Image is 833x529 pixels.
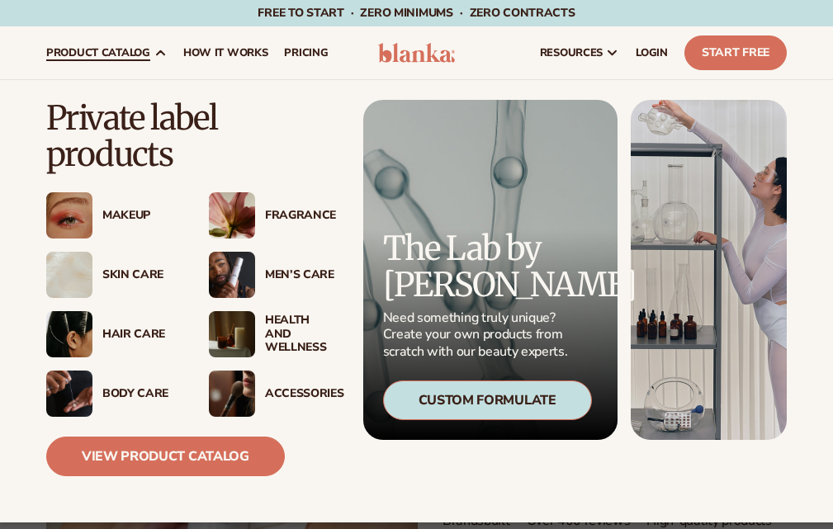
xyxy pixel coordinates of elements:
span: How It Works [183,46,268,59]
a: View Product Catalog [46,437,285,476]
a: pricing [276,26,336,79]
div: Makeup [102,209,176,223]
img: Cream moisturizer swatch. [46,252,92,298]
div: Fragrance [265,209,338,223]
div: Men’s Care [265,268,338,282]
p: Private label products [46,100,338,172]
a: resources [532,26,627,79]
div: Accessories [265,387,338,401]
img: Female in lab with equipment. [631,100,787,440]
a: Female hair pulled back with clips. Hair Care [46,311,176,357]
img: Candles and incense on table. [209,311,255,357]
a: Pink blooming flower. Fragrance [209,192,338,239]
p: Need something truly unique? Create your own products from scratch with our beauty experts. [383,309,598,361]
img: logo [378,43,455,63]
a: Male hand applying moisturizer. Body Care [46,371,176,417]
a: Cream moisturizer swatch. Skin Care [46,252,176,298]
a: product catalog [38,26,175,79]
img: Female hair pulled back with clips. [46,311,92,357]
a: Start Free [684,35,787,70]
img: Pink blooming flower. [209,192,255,239]
img: Female with glitter eye makeup. [46,192,92,239]
a: Microscopic product formula. The Lab by [PERSON_NAME] Need something truly unique? Create your ow... [363,100,618,440]
a: Female with glitter eye makeup. Makeup [46,192,176,239]
span: product catalog [46,46,150,59]
span: resources [540,46,603,59]
div: Body Care [102,387,176,401]
img: Male holding moisturizer bottle. [209,252,255,298]
img: Male hand applying moisturizer. [46,371,92,417]
a: Female with makeup brush. Accessories [209,371,338,417]
span: Free to start · ZERO minimums · ZERO contracts [258,5,575,21]
div: Health And Wellness [265,314,338,355]
div: Hair Care [102,328,176,342]
p: The Lab by [PERSON_NAME] [383,230,598,303]
span: pricing [284,46,328,59]
img: Female with makeup brush. [209,371,255,417]
a: LOGIN [627,26,676,79]
div: Skin Care [102,268,176,282]
a: Candles and incense on table. Health And Wellness [209,311,338,357]
div: Custom Formulate [383,380,592,420]
a: Male holding moisturizer bottle. Men’s Care [209,252,338,298]
span: LOGIN [636,46,668,59]
a: How It Works [175,26,277,79]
